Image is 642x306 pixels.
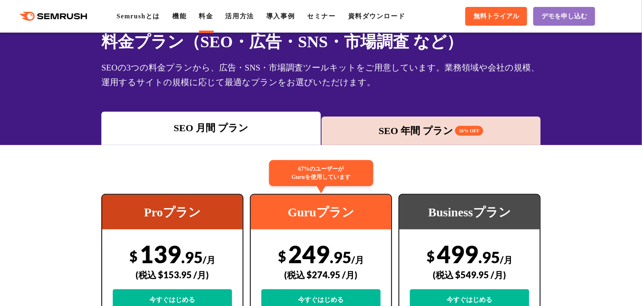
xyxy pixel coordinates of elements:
[351,254,364,265] span: /月
[533,7,595,26] a: デモを申し込む
[410,260,529,289] div: (税込 $549.95 /月)
[326,123,537,138] div: SEO 年間 プラン
[278,248,286,264] span: $
[399,195,540,229] div: Businessプラン
[105,121,317,135] div: SEO 月間 プラン
[500,254,513,265] span: /月
[129,248,138,264] span: $
[266,13,295,20] a: 導入事例
[478,248,500,266] span: .95
[348,13,405,20] a: 資料ダウンロード
[307,13,335,20] a: セミナー
[181,248,203,266] span: .95
[251,195,391,229] div: Guruプラン
[330,248,351,266] span: .95
[427,248,435,264] span: $
[226,13,254,20] a: 活用方法
[113,260,232,289] div: (税込 $153.95 /月)
[541,12,587,21] span: デモを申し込む
[269,160,373,186] div: 67%のユーザーが Guruを使用しています
[102,195,243,229] div: Proプラン
[101,60,541,90] div: SEOの3つの料金プランから、広告・SNS・市場調査ツールキットをご用意しています。業務領域や会社の規模、運用するサイトの規模に応じて最適なプランをお選びいただけます。
[116,13,160,20] a: Semrushとは
[172,13,186,20] a: 機能
[261,260,381,289] div: (税込 $274.95 /月)
[473,12,519,21] span: 無料トライアル
[465,7,527,26] a: 無料トライアル
[203,254,215,265] span: /月
[199,13,213,20] a: 料金
[101,30,541,54] h1: 料金プラン（SEO・広告・SNS・市場調査 など）
[455,126,483,136] span: 16% OFF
